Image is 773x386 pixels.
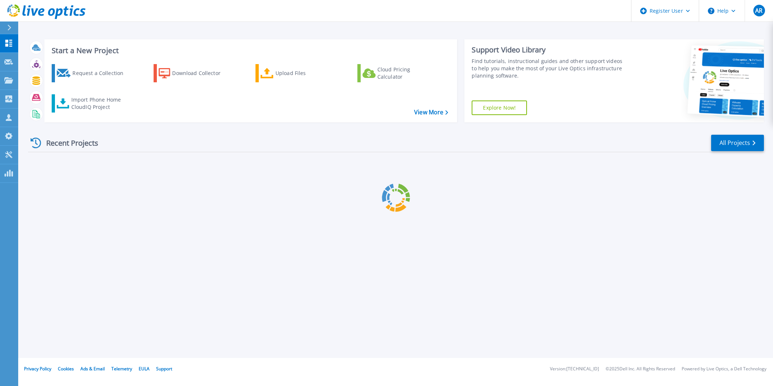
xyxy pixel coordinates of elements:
[139,366,150,372] a: EULA
[80,366,105,372] a: Ads & Email
[711,135,764,151] a: All Projects
[472,58,625,79] div: Find tutorials, instructional guides and other support videos to help you make the most of your L...
[156,366,172,372] a: Support
[414,109,448,116] a: View More
[255,64,337,82] a: Upload Files
[52,64,133,82] a: Request a Collection
[472,45,625,55] div: Support Video Library
[755,8,762,13] span: AR
[172,66,230,80] div: Download Collector
[472,101,527,115] a: Explore Now!
[72,66,131,80] div: Request a Collection
[606,367,675,371] li: © 2025 Dell Inc. All Rights Reserved
[275,66,334,80] div: Upload Files
[154,64,235,82] a: Download Collector
[550,367,599,371] li: Version: [TECHNICAL_ID]
[52,47,448,55] h3: Start a New Project
[24,366,51,372] a: Privacy Policy
[111,366,132,372] a: Telemetry
[58,366,74,372] a: Cookies
[377,66,436,80] div: Cloud Pricing Calculator
[28,134,108,152] div: Recent Projects
[357,64,439,82] a: Cloud Pricing Calculator
[71,96,128,111] div: Import Phone Home CloudIQ Project
[682,367,766,371] li: Powered by Live Optics, a Dell Technology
